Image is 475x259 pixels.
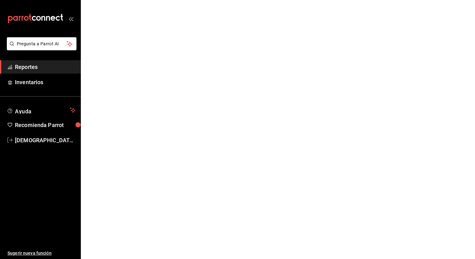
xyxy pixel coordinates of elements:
[17,41,67,47] span: Pregunta a Parrot AI
[15,136,76,144] span: [DEMOGRAPHIC_DATA][PERSON_NAME][DATE]
[7,37,76,50] button: Pregunta a Parrot AI
[15,63,76,71] span: Reportes
[7,250,76,257] span: Sugerir nueva función
[68,16,73,21] button: open_drawer_menu
[4,45,76,52] a: Pregunta a Parrot AI
[15,107,67,114] span: Ayuda
[15,121,76,129] span: Recomienda Parrot
[15,78,76,86] span: Inventarios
